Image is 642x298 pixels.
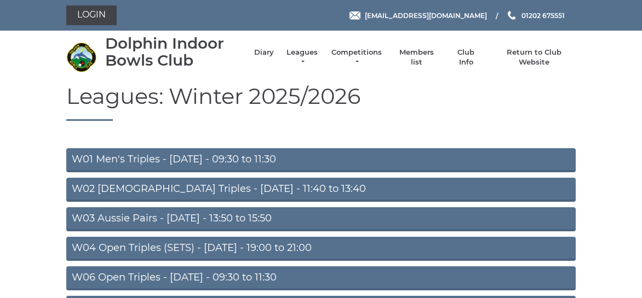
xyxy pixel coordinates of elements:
a: Email [EMAIL_ADDRESS][DOMAIN_NAME] [349,10,487,21]
a: Club Info [450,48,482,67]
a: W03 Aussie Pairs - [DATE] - 13:50 to 15:50 [66,207,576,231]
a: W01 Men's Triples - [DATE] - 09:30 to 11:30 [66,148,576,172]
span: [EMAIL_ADDRESS][DOMAIN_NAME] [365,11,487,19]
img: Dolphin Indoor Bowls Club [66,42,96,72]
span: 01202 675551 [521,11,565,19]
a: Return to Club Website [493,48,576,67]
a: Competitions [330,48,383,67]
a: W02 [DEMOGRAPHIC_DATA] Triples - [DATE] - 11:40 to 13:40 [66,178,576,202]
a: W04 Open Triples (SETS) - [DATE] - 19:00 to 21:00 [66,237,576,261]
img: Email [349,11,360,20]
a: Diary [254,48,274,57]
a: Login [66,5,117,25]
img: Phone us [508,11,515,20]
h1: Leagues: Winter 2025/2026 [66,84,576,121]
a: Leagues [285,48,319,67]
a: Phone us 01202 675551 [506,10,565,21]
a: W06 Open Triples - [DATE] - 09:30 to 11:30 [66,266,576,290]
div: Dolphin Indoor Bowls Club [105,35,243,69]
a: Members list [393,48,439,67]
